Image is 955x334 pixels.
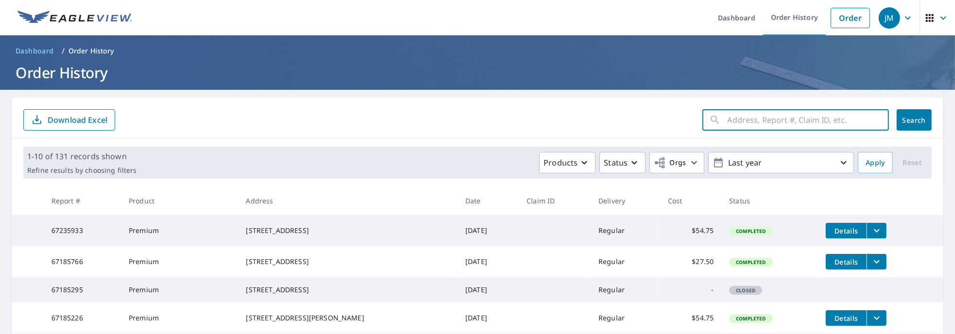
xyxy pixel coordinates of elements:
[660,302,721,334] td: $54.75
[458,215,519,246] td: [DATE]
[599,152,646,173] button: Status
[121,277,239,302] td: Premium
[730,259,771,266] span: Completed
[27,150,136,162] p: 1-10 of 131 records shown
[68,46,114,56] p: Order History
[649,152,704,173] button: Orgs
[239,186,458,215] th: Address
[458,302,519,334] td: [DATE]
[121,186,239,215] th: Product
[730,315,771,322] span: Completed
[458,246,519,277] td: [DATE]
[519,186,591,215] th: Claim ID
[660,186,721,215] th: Cost
[904,116,924,125] span: Search
[12,43,943,59] nav: breadcrumb
[246,257,450,267] div: [STREET_ADDRESS]
[48,115,107,125] p: Download Excel
[591,246,660,277] td: Regular
[591,302,660,334] td: Regular
[121,246,239,277] td: Premium
[660,246,721,277] td: $27.50
[867,310,887,326] button: filesDropdownBtn-67185226
[12,43,58,59] a: Dashboard
[121,215,239,246] td: Premium
[246,313,450,323] div: [STREET_ADDRESS][PERSON_NAME]
[591,277,660,302] td: Regular
[458,186,519,215] th: Date
[867,223,887,238] button: filesDropdownBtn-67235933
[604,157,628,168] p: Status
[44,186,121,215] th: Report #
[660,215,721,246] td: $54.75
[858,152,893,173] button: Apply
[62,45,65,57] li: /
[654,157,686,169] span: Orgs
[458,277,519,302] td: [DATE]
[728,106,889,134] input: Address, Report #, Claim ID, etc.
[721,186,818,215] th: Status
[832,314,861,323] span: Details
[591,215,660,246] td: Regular
[826,310,867,326] button: detailsBtn-67185226
[539,152,596,173] button: Products
[246,285,450,295] div: [STREET_ADDRESS]
[831,8,870,28] a: Order
[897,109,932,131] button: Search
[832,226,861,235] span: Details
[17,11,132,25] img: EV Logo
[44,246,121,277] td: 67185766
[544,157,578,168] p: Products
[832,257,861,267] span: Details
[44,215,121,246] td: 67235933
[724,154,838,171] p: Last year
[591,186,660,215] th: Delivery
[23,109,115,131] button: Download Excel
[826,223,867,238] button: detailsBtn-67235933
[708,152,854,173] button: Last year
[879,7,900,29] div: JM
[246,226,450,235] div: [STREET_ADDRESS]
[44,302,121,334] td: 67185226
[660,277,721,302] td: -
[12,63,943,83] h1: Order History
[121,302,239,334] td: Premium
[730,287,761,294] span: Closed
[44,277,121,302] td: 67185295
[826,254,867,269] button: detailsBtn-67185766
[866,157,885,169] span: Apply
[730,228,771,234] span: Completed
[16,46,54,56] span: Dashboard
[867,254,887,269] button: filesDropdownBtn-67185766
[27,166,136,175] p: Refine results by choosing filters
